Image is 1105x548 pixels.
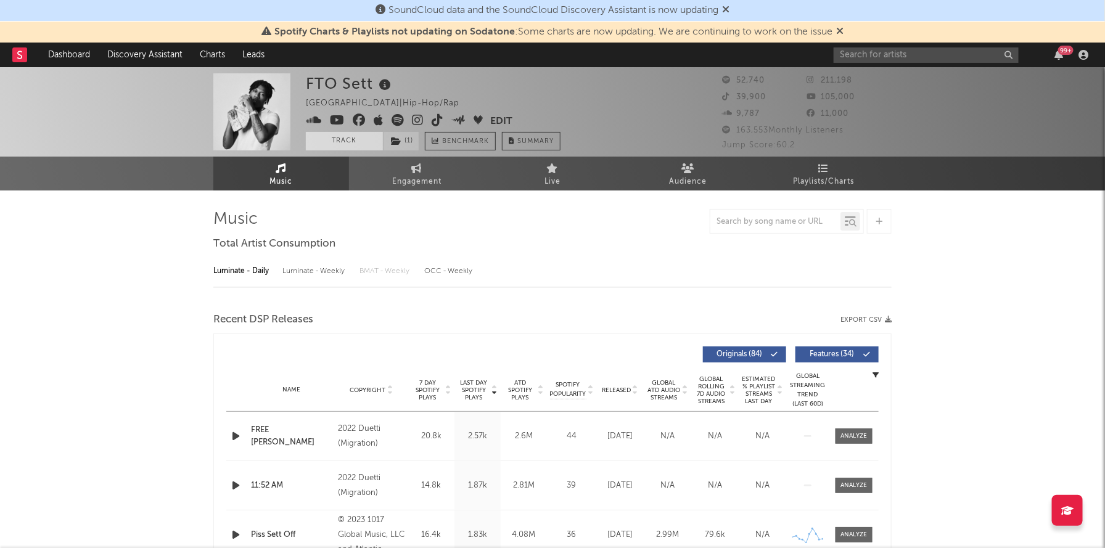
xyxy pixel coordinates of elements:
[191,43,234,67] a: Charts
[491,114,513,129] button: Edit
[711,351,768,358] span: Originals ( 84 )
[1058,46,1074,55] div: 99 +
[722,93,766,101] span: 39,900
[251,480,332,492] a: 11:52 AM
[234,43,273,67] a: Leads
[251,424,332,448] a: FREE [PERSON_NAME]
[550,480,593,492] div: 39
[458,430,498,443] div: 2.57k
[550,380,586,399] span: Spotify Popularity
[742,529,783,541] div: N/A
[550,529,593,541] div: 36
[694,430,736,443] div: N/A
[251,529,332,541] a: Piss Sett Off
[710,217,840,227] input: Search by song name or URL
[504,480,544,492] div: 2.81M
[213,157,349,190] a: Music
[694,480,736,492] div: N/A
[694,375,728,405] span: Global Rolling 7D Audio Streams
[599,430,641,443] div: [DATE]
[458,480,498,492] div: 1.87k
[647,480,688,492] div: N/A
[722,6,729,15] span: Dismiss
[458,379,490,401] span: Last Day Spotify Plays
[485,157,620,190] a: Live
[502,132,561,150] button: Summary
[349,157,485,190] a: Engagement
[424,261,474,282] div: OCC - Weekly
[789,372,826,409] div: Global Streaming Trend (Last 60D)
[213,261,270,282] div: Luminate - Daily
[620,157,756,190] a: Audience
[442,134,489,149] span: Benchmark
[282,261,347,282] div: Luminate - Weekly
[270,174,293,189] span: Music
[338,422,405,451] div: 2022 Duetti (Migration)
[836,27,844,37] span: Dismiss
[39,43,99,67] a: Dashboard
[544,174,561,189] span: Live
[350,386,385,394] span: Copyright
[306,132,383,150] button: Track
[807,93,855,101] span: 105,000
[599,529,641,541] div: [DATE]
[722,141,795,149] span: Jump Score: 60.2
[602,386,631,394] span: Released
[670,174,707,189] span: Audience
[807,76,853,84] span: 211,198
[251,385,332,395] div: Name
[425,132,496,150] a: Benchmark
[795,346,879,362] button: Features(34)
[807,110,849,118] span: 11,000
[411,430,451,443] div: 20.8k
[722,126,844,134] span: 163,553 Monthly Listeners
[213,313,313,327] span: Recent DSP Releases
[694,529,736,541] div: 79.6k
[803,351,860,358] span: Features ( 34 )
[213,237,335,252] span: Total Artist Consumption
[742,430,783,443] div: N/A
[338,471,405,501] div: 2022 Duetti (Migration)
[504,379,536,401] span: ATD Spotify Plays
[388,6,718,15] span: SoundCloud data and the SoundCloud Discovery Assistant is now updating
[504,529,544,541] div: 4.08M
[306,73,394,94] div: FTO Sett
[1054,50,1063,60] button: 99+
[794,174,855,189] span: Playlists/Charts
[742,375,776,405] span: Estimated % Playlist Streams Last Day
[392,174,442,189] span: Engagement
[647,379,681,401] span: Global ATD Audio Streams
[383,132,419,150] span: ( 1 )
[411,480,451,492] div: 14.8k
[703,346,786,362] button: Originals(84)
[411,529,451,541] div: 16.4k
[647,529,688,541] div: 2.99M
[274,27,515,37] span: Spotify Charts & Playlists not updating on Sodatone
[756,157,892,190] a: Playlists/Charts
[840,316,892,324] button: Export CSV
[411,379,444,401] span: 7 Day Spotify Plays
[742,480,783,492] div: N/A
[722,110,760,118] span: 9,787
[550,430,593,443] div: 44
[306,96,474,111] div: [GEOGRAPHIC_DATA] | Hip-Hop/Rap
[834,47,1019,63] input: Search for artists
[504,430,544,443] div: 2.6M
[384,132,419,150] button: (1)
[274,27,832,37] span: : Some charts are now updating. We are continuing to work on the issue
[458,529,498,541] div: 1.83k
[99,43,191,67] a: Discovery Assistant
[647,430,688,443] div: N/A
[517,138,554,145] span: Summary
[599,480,641,492] div: [DATE]
[722,76,765,84] span: 52,740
